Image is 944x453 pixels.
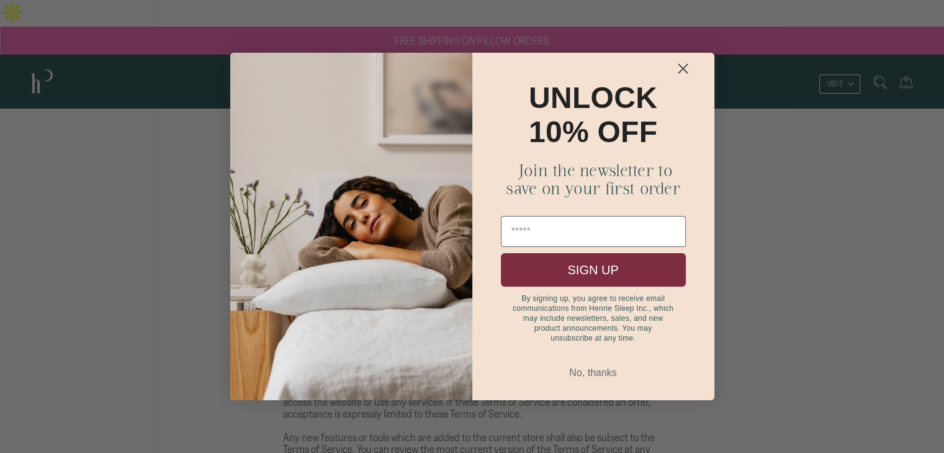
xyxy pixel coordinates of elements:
[230,53,472,400] img: b44ff96f-0ff0-428c-888d-0a6584b2e5a7.png
[513,294,673,343] span: By signing up, you agree to receive email communications from Henrie Sleep Inc., which may includ...
[506,179,680,197] span: save on your first order
[501,253,686,287] button: SIGN UP
[501,216,686,247] input: Email
[529,81,657,114] span: UNLOCK
[501,361,686,385] button: No, thanks
[513,161,672,179] span: Join the newsletter to
[657,58,709,79] button: Close dialog
[529,115,657,148] span: 10% OFF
